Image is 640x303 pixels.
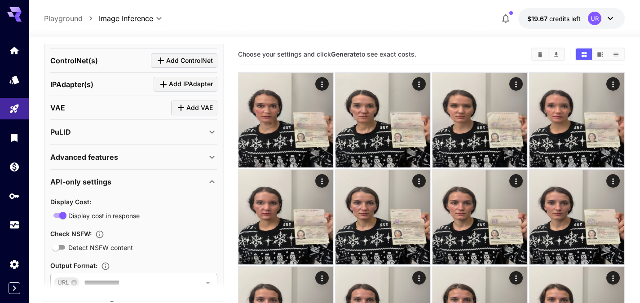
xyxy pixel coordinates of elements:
[9,220,20,231] div: Usage
[412,77,426,91] div: Actions
[315,174,329,188] div: Actions
[92,230,108,239] button: When enabled, the API uses a pre-trained model to flag content that may be NSFW. The response wil...
[50,230,92,237] span: Check NSFW :
[335,170,430,264] img: Z
[238,50,416,58] span: Choose your settings and click to see exact costs.
[9,132,20,143] div: Library
[606,174,620,188] div: Actions
[50,171,217,193] div: API-only settings
[433,170,527,264] img: Z
[9,45,20,56] div: Home
[412,174,426,188] div: Actions
[548,48,564,60] button: Download All
[532,48,548,60] button: Clear Images
[331,50,359,58] b: Generate
[151,53,217,68] button: Click to add ControlNet
[68,211,140,220] span: Display cost in response
[97,262,114,271] button: Specifies how the image is returned based on your use case: base64Data for embedding in code, dat...
[531,48,565,61] div: Clear ImagesDownload All
[315,77,329,91] div: Actions
[154,77,217,92] button: Click to add IPAdapter
[169,79,213,90] span: Add IPAdapter
[238,170,333,264] img: 2Q==
[50,127,71,137] p: PuLID
[9,259,20,270] div: Settings
[592,48,608,60] button: Show images in video view
[50,121,217,143] div: PuLID
[606,77,620,91] div: Actions
[576,48,592,60] button: Show images in grid view
[9,190,20,202] div: API Keys
[509,77,523,91] div: Actions
[527,14,581,23] div: $19.66921
[527,15,549,22] span: $19.67
[412,271,426,285] div: Actions
[9,282,20,294] button: Expand sidebar
[509,174,523,188] div: Actions
[9,161,20,172] div: Wallet
[608,48,624,60] button: Show images in list view
[549,15,581,22] span: credits left
[186,102,213,114] span: Add VAE
[530,170,624,264] img: 2Q==
[50,262,97,269] span: Output Format :
[238,73,333,167] img: 9k=
[9,103,20,114] div: Playground
[166,55,213,66] span: Add ControlNet
[50,176,111,187] p: API-only settings
[50,102,65,113] p: VAE
[9,74,20,85] div: Models
[54,277,79,288] div: URL
[509,271,523,285] div: Actions
[202,277,214,289] button: Open
[433,73,527,167] img: Z
[335,73,430,167] img: 9k=
[50,152,118,162] p: Advanced features
[44,13,99,24] nav: breadcrumb
[315,271,329,285] div: Actions
[50,146,217,168] div: Advanced features
[54,277,72,288] span: URL
[50,55,98,66] p: ControlNet(s)
[530,73,624,167] img: 2Q==
[50,79,93,90] p: IPAdapter(s)
[99,13,153,24] span: Image Inference
[518,8,625,29] button: $19.66921UR
[575,48,625,61] div: Show images in grid viewShow images in video viewShow images in list view
[171,101,217,115] button: Click to add VAE
[588,12,601,25] div: UR
[50,198,91,206] span: Display Cost :
[606,271,620,285] div: Actions
[68,243,133,252] span: Detect NSFW content
[44,13,83,24] a: Playground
